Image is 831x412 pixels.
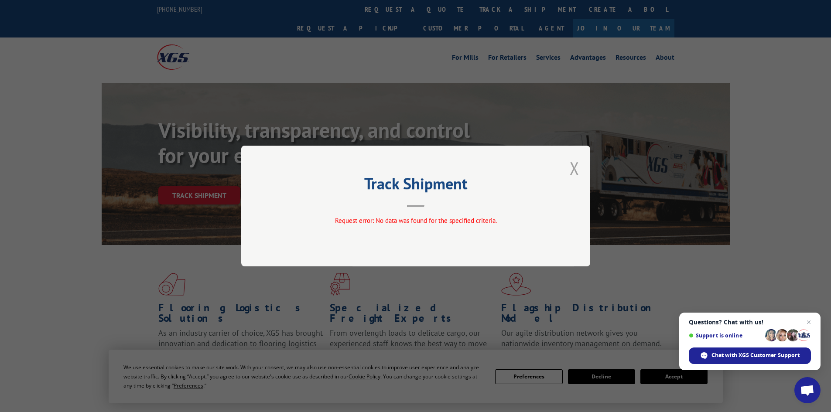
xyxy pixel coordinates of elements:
[285,177,547,194] h2: Track Shipment
[689,347,811,364] div: Chat with XGS Customer Support
[570,157,579,180] button: Close modal
[711,351,800,359] span: Chat with XGS Customer Support
[689,319,811,326] span: Questions? Chat with us!
[794,377,821,403] div: Open chat
[804,317,814,327] span: Close chat
[689,332,762,339] span: Support is online
[335,216,496,225] span: Request error: No data was found for the specified criteria.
